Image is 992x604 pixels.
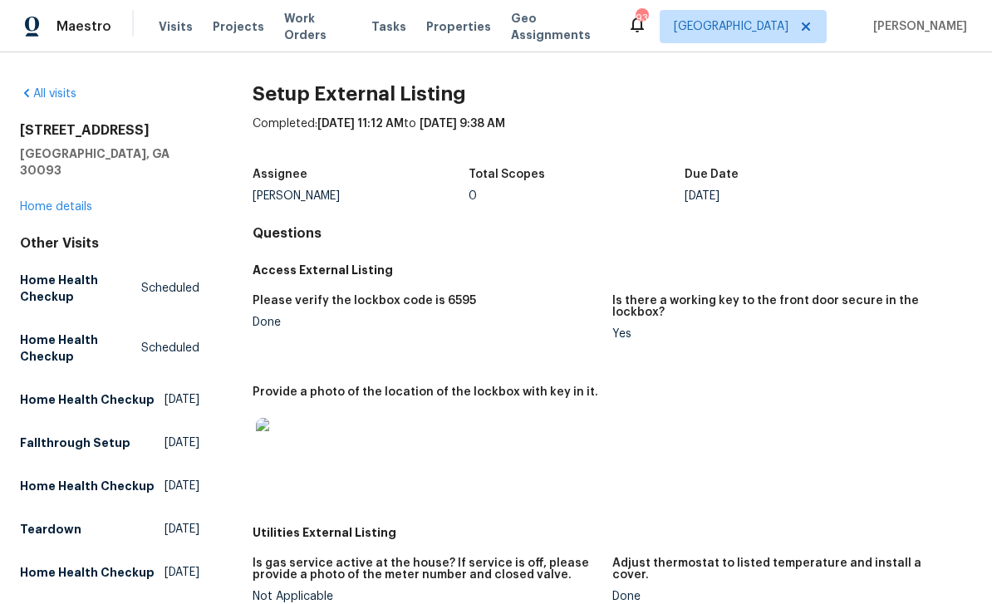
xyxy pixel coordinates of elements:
[20,564,155,581] h5: Home Health Checkup
[20,471,199,501] a: Home Health Checkup[DATE]
[867,18,967,35] span: [PERSON_NAME]
[674,18,788,35] span: [GEOGRAPHIC_DATA]
[371,21,406,32] span: Tasks
[20,557,199,587] a: Home Health Checkup[DATE]
[685,169,739,180] h5: Due Date
[253,115,972,159] div: Completed: to
[511,10,607,43] span: Geo Assignments
[141,280,199,297] span: Scheduled
[20,122,199,139] h2: [STREET_ADDRESS]
[165,435,199,451] span: [DATE]
[20,391,155,408] h5: Home Health Checkup
[612,591,959,602] div: Done
[253,86,972,102] h2: Setup External Listing
[165,391,199,408] span: [DATE]
[56,18,111,35] span: Maestro
[20,435,130,451] h5: Fallthrough Setup
[20,235,199,252] div: Other Visits
[20,265,199,312] a: Home Health CheckupScheduled
[20,201,92,213] a: Home details
[165,478,199,494] span: [DATE]
[165,564,199,581] span: [DATE]
[426,18,491,35] span: Properties
[20,514,199,544] a: Teardown[DATE]
[141,340,199,356] span: Scheduled
[612,557,959,581] h5: Adjust thermostat to listed temperature and install a cover.
[20,331,141,365] h5: Home Health Checkup
[20,272,141,305] h5: Home Health Checkup
[253,524,972,541] h5: Utilities External Listing
[253,262,972,278] h5: Access External Listing
[253,190,469,202] div: [PERSON_NAME]
[20,325,199,371] a: Home Health CheckupScheduled
[20,521,81,538] h5: Teardown
[317,118,404,130] span: [DATE] 11:12 AM
[685,190,901,202] div: [DATE]
[20,428,199,458] a: Fallthrough Setup[DATE]
[420,118,505,130] span: [DATE] 9:38 AM
[253,591,599,602] div: Not Applicable
[284,10,351,43] span: Work Orders
[253,295,476,307] h5: Please verify the lockbox code is 6595
[165,521,199,538] span: [DATE]
[20,478,155,494] h5: Home Health Checkup
[636,10,647,27] div: 93
[253,557,599,581] h5: Is gas service active at the house? If service is off, please provide a photo of the meter number...
[253,317,599,328] div: Done
[253,386,598,398] h5: Provide a photo of the location of the lockbox with key in it.
[253,169,307,180] h5: Assignee
[469,190,685,202] div: 0
[612,295,959,318] h5: Is there a working key to the front door secure in the lockbox?
[253,225,972,242] h4: Questions
[213,18,264,35] span: Projects
[469,169,545,180] h5: Total Scopes
[612,328,959,340] div: Yes
[20,145,199,179] h5: [GEOGRAPHIC_DATA], GA 30093
[20,385,199,415] a: Home Health Checkup[DATE]
[20,88,76,100] a: All visits
[159,18,193,35] span: Visits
